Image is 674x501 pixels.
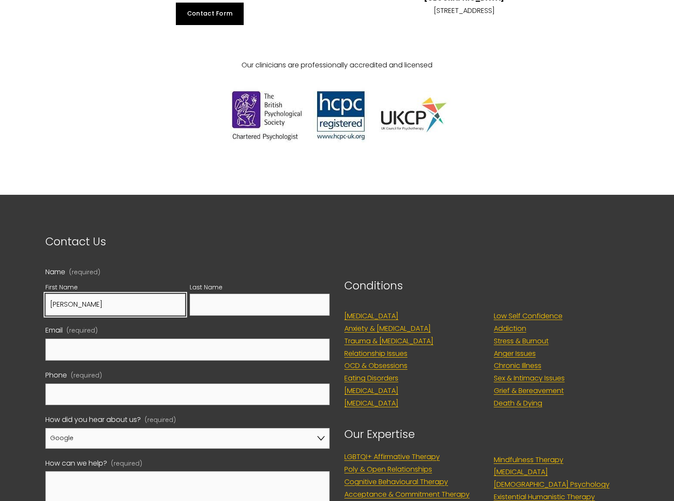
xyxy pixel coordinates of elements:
[344,335,433,348] a: Trauma & [MEDICAL_DATA]
[111,458,142,469] span: (required)
[344,425,479,444] p: Our Expertise
[344,488,470,501] a: Acceptance & Commitment Therapy
[176,3,244,25] a: Contact Form
[45,457,107,470] span: How can we help?
[494,385,564,397] a: Grief & Bereavement
[71,370,102,381] span: (required)
[494,348,536,360] a: Anger Issues
[344,360,407,372] a: OCD & Obsessions
[344,451,440,463] a: LGBTQI+ Affirmative Therapy
[344,310,398,323] a: [MEDICAL_DATA]
[45,369,67,382] span: Phone
[344,323,431,335] a: Anxiety & [MEDICAL_DATA]
[344,372,398,385] a: Eating Disorders
[45,282,185,294] div: First Name
[90,59,584,72] p: Our clinicians are professionally accredited and licensed
[494,360,541,372] a: Chronic Illness
[494,454,563,466] a: Mindfulness Therapy
[45,414,141,426] span: How did you hear about us?
[45,266,65,279] span: Name
[145,415,176,425] span: (required)
[344,463,432,476] a: Poly & Open Relationships
[67,325,98,336] span: (required)
[494,335,549,348] a: Stress & Burnout
[494,323,526,335] a: Addiction
[494,397,542,410] a: Death & Dying
[344,385,398,397] a: [MEDICAL_DATA]
[344,348,407,360] a: Relationship Issues
[190,282,330,294] div: Last Name
[45,428,330,448] select: How did you hear about us?
[344,476,448,488] a: Cognitive Behavioural Therapy
[45,324,63,337] span: Email
[344,276,629,296] p: Conditions
[69,269,100,275] span: (required)
[344,397,398,410] a: [MEDICAL_DATA]
[45,232,330,252] p: Contact Us
[494,466,548,479] a: [MEDICAL_DATA]
[494,372,565,385] a: Sex & Intimacy Issues
[494,310,563,323] a: Low Self Confidence
[494,479,610,491] a: [DEMOGRAPHIC_DATA] Psychology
